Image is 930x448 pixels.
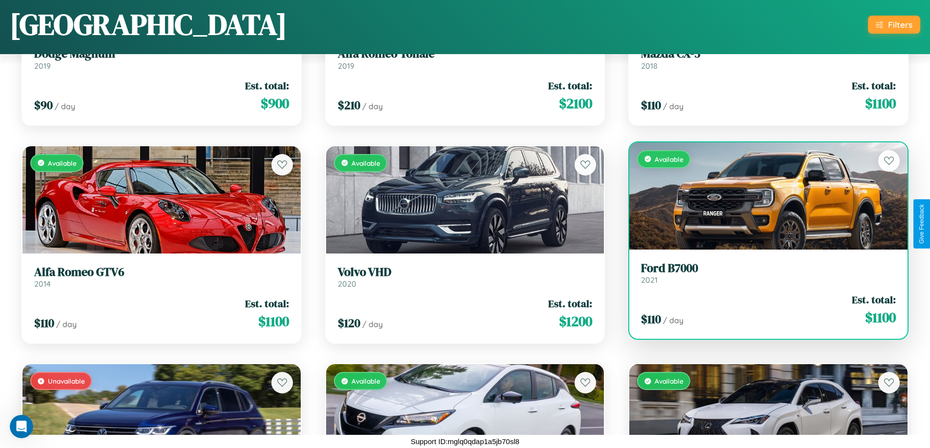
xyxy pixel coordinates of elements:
span: 2018 [641,61,658,71]
span: 2020 [338,279,356,289]
span: $ 110 [641,97,661,113]
span: / day [55,101,75,111]
a: Alfa Romeo Tonale2019 [338,47,593,71]
a: Volvo VHD2020 [338,265,593,289]
span: $ 120 [338,315,360,331]
span: 2019 [338,61,354,71]
span: $ 2100 [559,94,592,113]
h3: Volvo VHD [338,265,593,279]
button: Filters [868,16,920,34]
span: $ 900 [261,94,289,113]
span: Est. total: [852,78,896,93]
span: Unavailable [48,377,85,385]
span: / day [362,101,383,111]
h3: Alfa Romeo GTV6 [34,265,289,279]
span: 2014 [34,279,51,289]
span: $ 1200 [559,312,592,331]
a: Alfa Romeo GTV62014 [34,265,289,289]
span: $ 210 [338,97,360,113]
span: 2019 [34,61,51,71]
span: Est. total: [852,292,896,307]
p: Support ID: mglq0qdap1a5jb70sl8 [411,435,519,448]
span: Est. total: [548,78,592,93]
span: Est. total: [245,78,289,93]
span: / day [56,319,77,329]
span: $ 1100 [865,308,896,327]
span: $ 1100 [865,94,896,113]
span: $ 90 [34,97,53,113]
div: Filters [888,19,912,30]
span: Est. total: [548,296,592,311]
span: Available [655,155,683,163]
span: Available [351,159,380,167]
h3: Dodge Magnum [34,47,289,61]
span: $ 1100 [258,312,289,331]
span: $ 110 [641,311,661,327]
h1: [GEOGRAPHIC_DATA] [10,4,287,44]
span: Available [655,377,683,385]
span: Est. total: [245,296,289,311]
span: / day [663,101,683,111]
h3: Ford B7000 [641,261,896,275]
iframe: Intercom live chat [10,415,33,438]
span: $ 110 [34,315,54,331]
span: / day [663,315,683,325]
span: Available [351,377,380,385]
span: / day [362,319,383,329]
h3: Mazda CX-3 [641,47,896,61]
a: Mazda CX-32018 [641,47,896,71]
span: Available [48,159,77,167]
div: Give Feedback [918,204,925,244]
span: 2021 [641,275,658,285]
a: Dodge Magnum2019 [34,47,289,71]
h3: Alfa Romeo Tonale [338,47,593,61]
a: Ford B70002021 [641,261,896,285]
